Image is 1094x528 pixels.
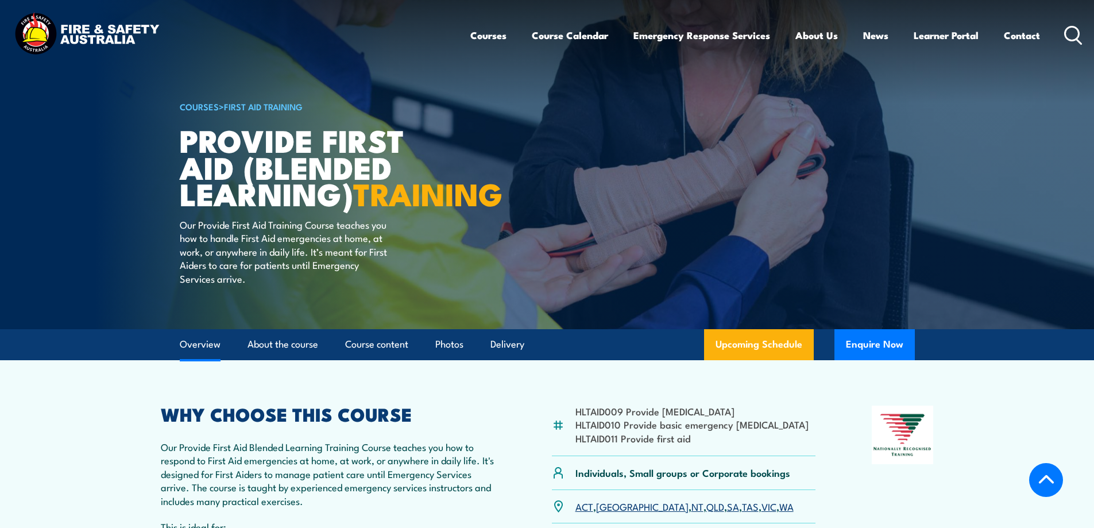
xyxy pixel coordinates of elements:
[435,329,463,360] a: Photos
[575,499,593,513] a: ACT
[633,20,770,51] a: Emergency Response Services
[161,406,496,422] h2: WHY CHOOSE THIS COURSE
[914,20,979,51] a: Learner Portal
[575,404,809,418] li: HLTAID009 Provide [MEDICAL_DATA]
[596,499,689,513] a: [GEOGRAPHIC_DATA]
[532,20,608,51] a: Course Calendar
[490,329,524,360] a: Delivery
[345,329,408,360] a: Course content
[742,499,759,513] a: TAS
[180,126,463,207] h1: Provide First Aid (Blended Learning)
[834,329,915,360] button: Enquire Now
[575,418,809,431] li: HLTAID010 Provide basic emergency [MEDICAL_DATA]
[470,20,507,51] a: Courses
[704,329,814,360] a: Upcoming Schedule
[863,20,888,51] a: News
[727,499,739,513] a: SA
[779,499,794,513] a: WA
[161,440,496,507] p: Our Provide First Aid Blended Learning Training Course teaches you how to respond to First Aid em...
[180,100,219,113] a: COURSES
[691,499,703,513] a: NT
[575,431,809,445] li: HLTAID011 Provide first aid
[761,499,776,513] a: VIC
[248,329,318,360] a: About the course
[180,99,463,113] h6: >
[706,499,724,513] a: QLD
[224,100,303,113] a: First Aid Training
[872,406,934,464] img: Nationally Recognised Training logo.
[795,20,838,51] a: About Us
[353,169,502,217] strong: TRAINING
[575,466,790,479] p: Individuals, Small groups or Corporate bookings
[180,218,389,285] p: Our Provide First Aid Training Course teaches you how to handle First Aid emergencies at home, at...
[180,329,221,360] a: Overview
[1004,20,1040,51] a: Contact
[575,500,794,513] p: , , , , , , ,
